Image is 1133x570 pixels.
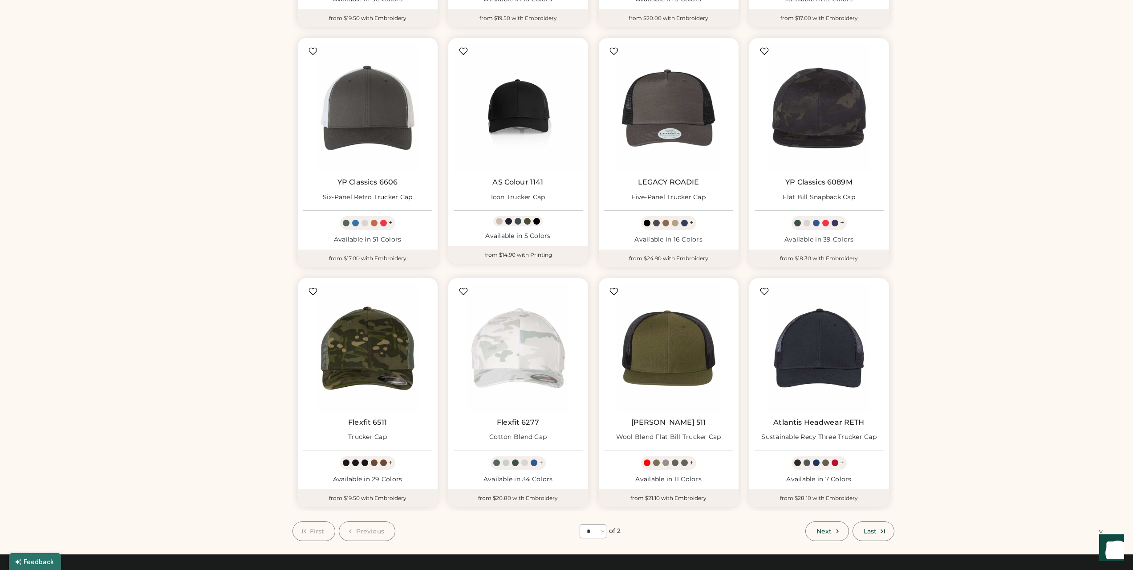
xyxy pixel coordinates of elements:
[840,458,844,468] div: +
[348,418,387,427] a: Flexfit 6511
[303,43,432,172] img: YP Classics 6606 Six-Panel Retro Trucker Cap
[816,528,832,534] span: Next
[773,418,864,427] a: Atlantis Headwear RETH
[785,178,853,187] a: YP Classics 6089M
[805,521,849,541] button: Next
[749,489,889,507] div: from $28.10 with Embroidery
[454,283,583,413] img: Flexfit 6277 Cotton Blend Cap
[604,475,733,484] div: Available in 11 Colors
[489,433,547,442] div: Cotton Blend Cap
[339,521,395,541] button: Previous
[638,178,699,187] a: LEGACY ROADIE
[323,193,413,202] div: Six-Panel Retro Trucker Cap
[1091,530,1129,568] iframe: Front Chat
[755,43,884,172] img: YP Classics 6089M Flat Bill Snapback Cap
[310,528,325,534] span: First
[690,218,694,228] div: +
[604,43,733,172] img: LEGACY ROADIE Five-Panel Trucker Cap
[303,235,432,244] div: Available in 51 Colors
[303,475,432,484] div: Available in 29 Colors
[599,9,739,27] div: from $20.00 with Embroidery
[755,475,884,484] div: Available in 7 Colors
[448,489,588,507] div: from $20.80 with Embroidery
[755,235,884,244] div: Available in 39 Colors
[448,9,588,27] div: from $19.50 with Embroidery
[389,218,393,228] div: +
[604,283,733,413] img: Richardson 511 Wool Blend Flat Bill Trucker Cap
[599,250,739,267] div: from $24.90 with Embroidery
[609,527,621,536] div: of 2
[497,418,539,427] a: Flexfit 6277
[604,235,733,244] div: Available in 16 Colors
[454,232,583,241] div: Available in 5 Colors
[448,246,588,264] div: from $14.90 with Printing
[298,9,438,27] div: from $19.50 with Embroidery
[749,250,889,267] div: from $18.30 with Embroidery
[840,218,844,228] div: +
[631,418,706,427] a: [PERSON_NAME] 511
[303,283,432,413] img: Flexfit 6511 Trucker Cap
[749,9,889,27] div: from $17.00 with Embroidery
[755,283,884,413] img: Atlantis Headwear RETH Sustainable Recy Three Trucker Cap
[356,528,384,534] span: Previous
[783,193,855,202] div: Flat Bill Snapback Cap
[631,193,706,202] div: Five-Panel Trucker Cap
[853,521,894,541] button: Last
[492,178,543,187] a: AS Colour 1141
[389,458,393,468] div: +
[454,475,583,484] div: Available in 34 Colors
[298,489,438,507] div: from $19.50 with Embroidery
[599,489,739,507] div: from $21.10 with Embroidery
[690,458,694,468] div: +
[616,433,721,442] div: Wool Blend Flat Bill Trucker Cap
[337,178,398,187] a: YP Classics 6606
[298,250,438,267] div: from $17.00 with Embroidery
[348,433,387,442] div: Trucker Cap
[539,458,543,468] div: +
[761,433,877,442] div: Sustainable Recy Three Trucker Cap
[292,521,336,541] button: First
[491,193,545,202] div: Icon Trucker Cap
[454,43,583,172] img: AS Colour 1141 Icon Trucker Cap
[864,528,877,534] span: Last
